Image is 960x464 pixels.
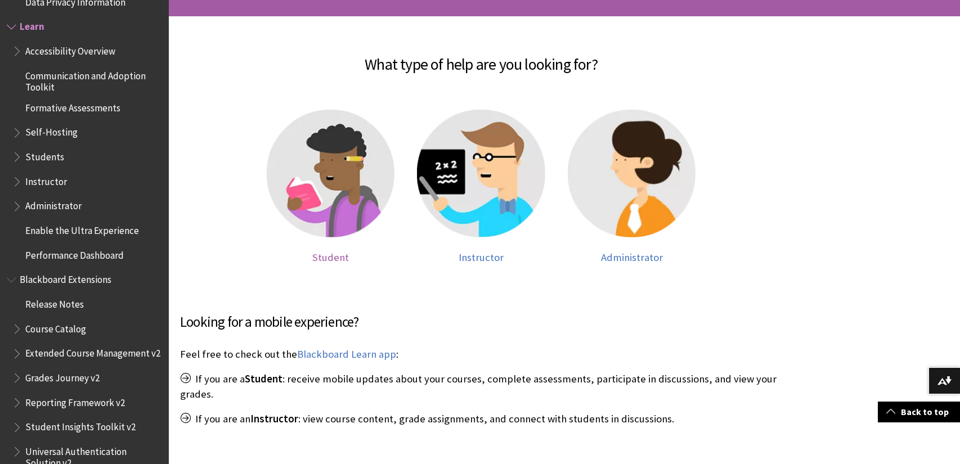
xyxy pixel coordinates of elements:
span: Accessibility Overview [25,42,115,57]
span: Reporting Framework v2 [25,393,125,408]
span: Administrator [601,251,663,264]
img: Student help [267,110,395,238]
a: Instructor help Instructor [417,110,545,264]
p: If you are a : receive mobile updates about your courses, complete assessments, participate in di... [180,372,782,401]
span: Student Insights Toolkit v2 [25,418,136,433]
span: Grades Journey v2 [25,368,100,384]
span: Instructor [250,412,298,425]
span: Self-Hosting [25,123,78,138]
span: Student [312,251,349,264]
p: If you are an : view course content, grade assignments, and connect with students in discussions. [180,412,782,426]
span: Blackboard Extensions [20,271,111,286]
nav: Book outline for Blackboard Learn Help [7,17,162,265]
span: Formative Assessments [25,98,120,114]
span: Course Catalog [25,319,86,335]
span: Performance Dashboard [25,246,124,261]
a: Student help Student [267,110,395,264]
h2: What type of help are you looking for? [180,39,782,76]
span: Learn [20,17,44,33]
a: Administrator help Administrator [568,110,696,264]
h3: Looking for a mobile experience? [180,312,782,333]
span: Instructor [459,251,504,264]
a: Blackboard Learn app [297,348,396,361]
span: Instructor [25,172,67,187]
span: Student [245,372,282,385]
span: Students [25,147,64,163]
span: Release Notes [25,295,84,310]
p: Feel free to check out the : [180,347,782,362]
span: Extended Course Management v2 [25,344,160,359]
span: Communication and Adoption Toolkit [25,66,161,93]
span: Enable the Ultra Experience [25,221,139,236]
span: Administrator [25,197,82,212]
a: Back to top [878,402,960,422]
img: Administrator help [568,110,696,238]
img: Instructor help [417,110,545,238]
